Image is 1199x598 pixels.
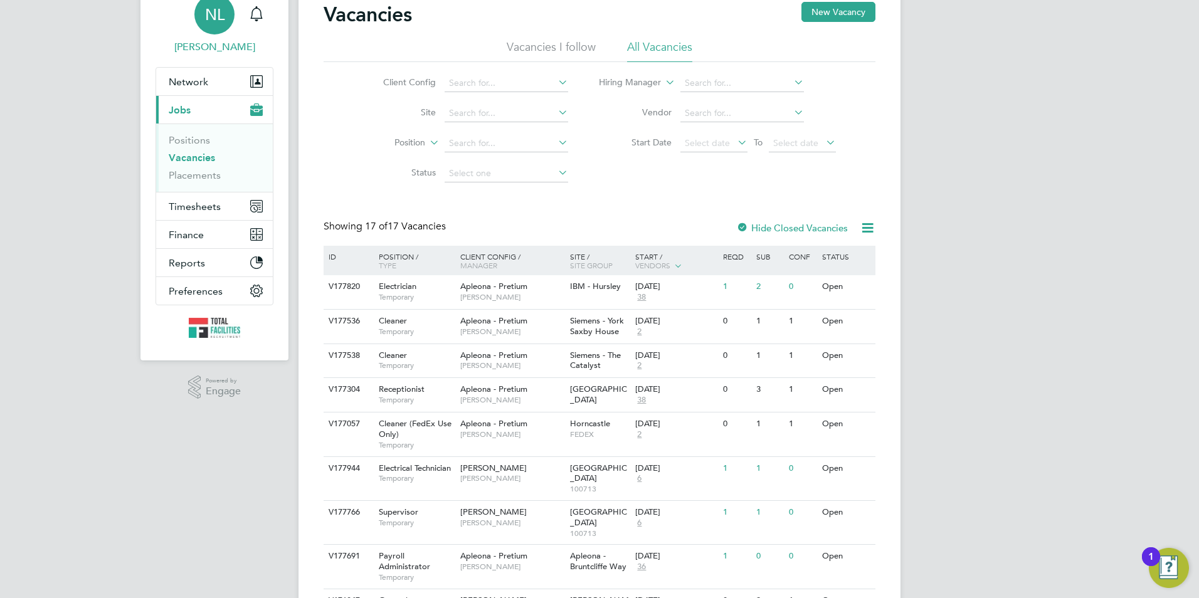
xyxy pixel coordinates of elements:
[169,134,210,146] a: Positions
[786,378,818,401] div: 1
[753,310,786,333] div: 1
[635,260,670,270] span: Vendors
[325,501,369,524] div: V177766
[570,281,621,291] span: IBM - Hursley
[635,419,717,429] div: [DATE]
[379,327,454,337] span: Temporary
[635,292,648,303] span: 38
[753,378,786,401] div: 3
[325,275,369,298] div: V177820
[379,506,418,517] span: Supervisor
[570,315,624,337] span: Siemens - York Saxby House
[379,473,454,483] span: Temporary
[819,310,874,333] div: Open
[460,506,527,517] span: [PERSON_NAME]
[325,310,369,333] div: V177536
[570,350,621,371] span: Siemens - The Catalyst
[570,484,630,494] span: 100713
[570,528,630,538] span: 100713
[736,222,848,234] label: Hide Closed Vacancies
[635,395,648,406] span: 38
[753,457,786,480] div: 1
[750,134,766,150] span: To
[507,39,596,62] li: Vacancies I follow
[570,260,613,270] span: Site Group
[786,275,818,298] div: 0
[570,463,627,484] span: [GEOGRAPHIC_DATA]
[156,68,273,95] button: Network
[169,229,204,241] span: Finance
[460,281,527,291] span: Apleona - Pretium
[460,350,527,360] span: Apleona - Pretium
[445,165,568,182] input: Select one
[635,316,717,327] div: [DATE]
[364,76,436,88] label: Client Config
[680,75,804,92] input: Search for...
[353,137,425,149] label: Position
[324,2,412,27] h2: Vacancies
[460,395,564,405] span: [PERSON_NAME]
[786,344,818,367] div: 1
[635,327,643,337] span: 2
[460,260,497,270] span: Manager
[720,310,753,333] div: 0
[379,572,454,582] span: Temporary
[379,518,454,528] span: Temporary
[460,473,564,483] span: [PERSON_NAME]
[445,135,568,152] input: Search for...
[570,429,630,439] span: FEDEX
[819,275,874,298] div: Open
[365,220,446,233] span: 17 Vacancies
[460,327,564,337] span: [PERSON_NAME]
[720,246,753,267] div: Reqd
[753,545,786,568] div: 0
[786,246,818,267] div: Conf
[460,562,564,572] span: [PERSON_NAME]
[753,344,786,367] div: 1
[786,412,818,436] div: 1
[460,463,527,473] span: [PERSON_NAME]
[567,246,633,276] div: Site /
[632,246,720,277] div: Start /
[819,412,874,436] div: Open
[786,545,818,568] div: 0
[369,246,457,276] div: Position /
[819,545,874,568] div: Open
[570,506,627,528] span: [GEOGRAPHIC_DATA]
[786,310,818,333] div: 1
[156,249,273,276] button: Reports
[819,457,874,480] div: Open
[570,384,627,405] span: [GEOGRAPHIC_DATA]
[599,107,672,118] label: Vendor
[379,395,454,405] span: Temporary
[720,275,753,298] div: 1
[325,457,369,480] div: V177944
[379,550,430,572] span: Payroll Administrator
[379,350,407,360] span: Cleaner
[635,463,717,474] div: [DATE]
[720,457,753,480] div: 1
[819,246,874,267] div: Status
[773,137,818,149] span: Select date
[379,260,396,270] span: Type
[445,75,568,92] input: Search for...
[635,473,643,484] span: 6
[635,281,717,292] div: [DATE]
[680,105,804,122] input: Search for...
[570,550,626,572] span: Apleona - Bruntcliffe Way
[460,315,527,326] span: Apleona - Pretium
[635,518,643,528] span: 6
[169,76,208,88] span: Network
[720,545,753,568] div: 1
[1149,548,1189,588] button: Open Resource Center, 1 new notification
[460,550,527,561] span: Apleona - Pretium
[635,350,717,361] div: [DATE]
[589,76,661,89] label: Hiring Manager
[685,137,730,149] span: Select date
[801,2,875,22] button: New Vacancy
[460,518,564,528] span: [PERSON_NAME]
[599,137,672,148] label: Start Date
[156,123,273,192] div: Jobs
[189,318,240,338] img: tfrecruitment-logo-retina.png
[635,429,643,440] span: 2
